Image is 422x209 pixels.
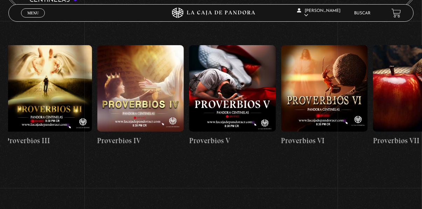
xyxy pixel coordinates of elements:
[189,135,276,146] h4: Proverbios V
[189,11,276,181] a: Proverbios V
[354,11,371,15] a: Buscar
[97,11,184,181] a: Proverbios IV
[297,9,340,18] span: [PERSON_NAME]
[27,11,39,15] span: Menu
[25,17,41,22] span: Cerrar
[97,135,184,146] h4: Proverbios IV
[392,8,401,18] a: View your shopping cart
[5,11,92,181] a: Proverbios III
[281,11,368,181] a: Proverbios VI
[281,135,368,146] h4: Proverbios VI
[5,135,92,146] h4: Proverbios III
